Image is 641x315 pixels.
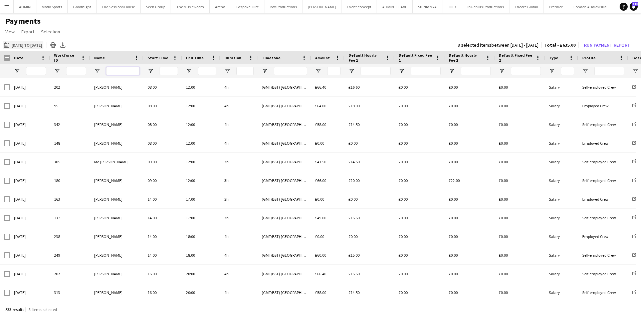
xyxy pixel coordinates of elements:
[258,190,311,208] div: (GMT/BST) [GEOGRAPHIC_DATA]
[94,103,123,108] span: [PERSON_NAME]
[220,171,258,190] div: 3h
[345,78,395,96] div: £16.60
[50,283,90,302] div: 313
[545,171,578,190] div: Salary
[274,67,307,75] input: Timezone Filter Input
[395,153,445,171] div: £0.00
[545,134,578,152] div: Salary
[220,246,258,264] div: 4h
[461,67,491,75] input: Default Hourly Fee 2 Filter Input
[545,227,578,246] div: Salary
[495,190,545,208] div: £0.00
[144,134,182,152] div: 08:00
[445,134,495,152] div: £0.00
[345,115,395,134] div: £14.50
[345,227,395,246] div: £0.00
[220,78,258,96] div: 4h
[445,171,495,190] div: £22.00
[10,227,50,246] div: [DATE]
[495,115,545,134] div: £0.00
[220,190,258,208] div: 3h
[14,0,36,13] button: ADMIN
[38,27,63,36] a: Selection
[3,27,17,36] a: View
[399,68,405,74] button: Open Filter Menu
[10,283,50,302] div: [DATE]
[94,234,123,239] span: [PERSON_NAME]
[50,265,90,283] div: 202
[395,209,445,227] div: £0.00
[345,246,395,264] div: £15.00
[148,55,168,60] span: Start Time
[94,55,105,60] span: Name
[445,209,495,227] div: £0.00
[258,134,311,152] div: (GMT/BST) [GEOGRAPHIC_DATA]
[210,0,231,13] button: Arena
[345,134,395,152] div: £0.00
[10,153,50,171] div: [DATE]
[144,227,182,246] div: 14:00
[545,246,578,264] div: Salary
[10,171,50,190] div: [DATE]
[50,209,90,227] div: 137
[561,67,574,75] input: Type Filter Input
[395,97,445,115] div: £0.00
[449,68,455,74] button: Open Filter Menu
[345,190,395,208] div: £0.00
[182,134,220,152] div: 12:00
[50,78,90,96] div: 202
[495,246,545,264] div: £0.00
[495,265,545,283] div: £0.00
[345,153,395,171] div: £14.50
[50,246,90,264] div: 249
[224,68,230,74] button: Open Filter Menu
[395,283,445,302] div: £0.00
[50,134,90,152] div: 148
[495,283,545,302] div: £0.00
[395,227,445,246] div: £0.00
[144,246,182,264] div: 14:00
[594,67,624,75] input: Profile Filter Input
[549,55,558,60] span: Type
[578,209,628,227] div: Self-employed Crew
[578,265,628,283] div: Self-employed Crew
[182,153,220,171] div: 12:00
[50,115,90,134] div: 342
[462,0,509,13] button: InGenius Productions
[50,153,90,171] div: 305
[220,97,258,115] div: 4h
[509,0,544,13] button: Encore Global
[327,67,341,75] input: Amount Filter Input
[315,85,326,90] span: £66.40
[445,115,495,134] div: £0.00
[578,227,628,246] div: Employed Crew
[10,115,50,134] div: [DATE]
[54,68,60,74] button: Open Filter Menu
[361,67,391,75] input: Default Hourly Fee 1 Filter Input
[182,190,220,208] div: 17:00
[578,246,628,264] div: Self-employed Crew
[395,190,445,208] div: £0.00
[94,290,123,295] span: [PERSON_NAME]
[224,55,241,60] span: Duration
[545,190,578,208] div: Salary
[345,209,395,227] div: £16.60
[258,78,311,96] div: (GMT/BST) [GEOGRAPHIC_DATA]
[315,234,324,239] span: £0.00
[258,153,311,171] div: (GMT/BST) [GEOGRAPHIC_DATA]
[549,68,555,74] button: Open Filter Menu
[349,53,383,63] span: Default Hourly Fee 1
[262,68,268,74] button: Open Filter Menu
[315,290,326,295] span: £58.00
[182,283,220,302] div: 20:00
[94,122,123,127] span: [PERSON_NAME]
[26,67,46,75] input: Date Filter Input
[10,246,50,264] div: [DATE]
[499,68,505,74] button: Open Filter Menu
[632,68,638,74] button: Open Filter Menu
[10,209,50,227] div: [DATE]
[495,171,545,190] div: £0.00
[144,171,182,190] div: 09:00
[160,67,178,75] input: Start Time Filter Input
[54,53,78,63] span: Workforce ID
